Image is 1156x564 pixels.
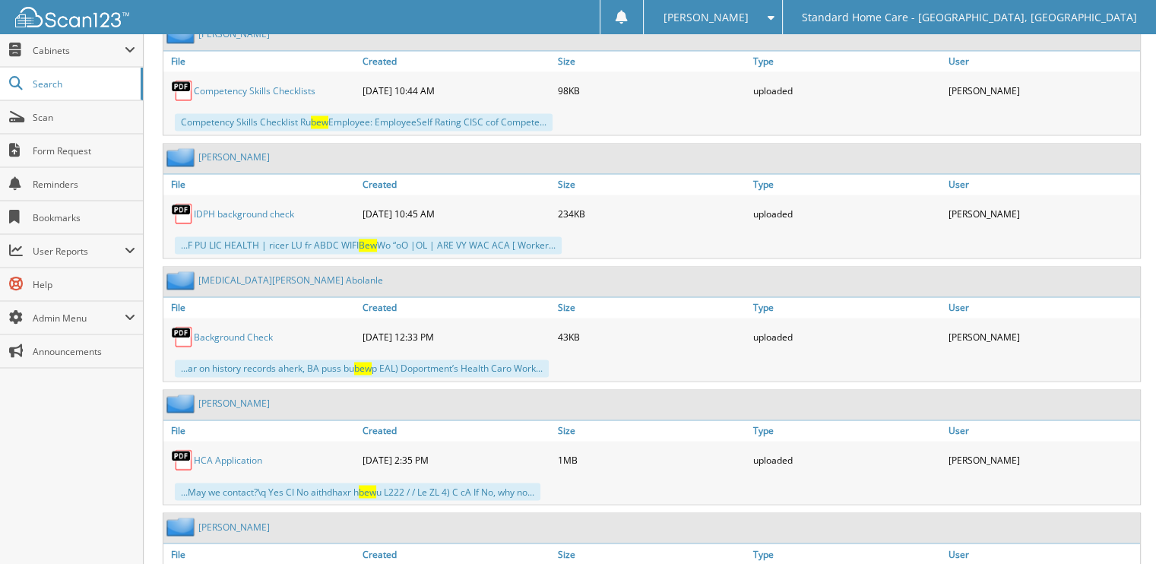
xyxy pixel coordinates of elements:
[749,543,945,564] a: Type
[359,485,376,498] span: bew
[198,151,270,163] a: [PERSON_NAME]
[33,178,135,191] span: Reminders
[359,543,554,564] a: Created
[33,211,135,224] span: Bookmarks
[359,420,554,441] a: Created
[163,420,359,441] a: File
[945,420,1140,441] a: User
[945,322,1140,352] div: [PERSON_NAME]
[171,448,194,471] img: PDF.png
[171,325,194,348] img: PDF.png
[194,208,294,220] a: IDPH background check
[802,13,1137,22] span: Standard Home Care - [GEOGRAPHIC_DATA], [GEOGRAPHIC_DATA]
[554,420,749,441] a: Size
[33,78,133,90] span: Search
[33,278,135,291] span: Help
[33,345,135,358] span: Announcements
[198,274,383,287] a: [MEDICAL_DATA][PERSON_NAME] Abolanle
[749,322,945,352] div: uploaded
[175,360,549,377] div: ...ar on history records aherk, BA puss bu p EAL) Doportment’s Health Caro Work...
[749,198,945,229] div: uploaded
[175,113,553,131] div: Competency Skills Checklist Ru Employee: EmployeeSelf Rating CISC cof Compete...
[359,322,554,352] div: [DATE] 12:33 PM
[554,322,749,352] div: 43KB
[359,445,554,475] div: [DATE] 2:35 PM
[194,84,315,97] a: Competency Skills Checklists
[359,174,554,195] a: Created
[554,75,749,106] div: 98KB
[198,520,270,533] a: [PERSON_NAME]
[749,445,945,475] div: uploaded
[166,271,198,290] img: folder2.png
[663,13,748,22] span: [PERSON_NAME]
[945,445,1140,475] div: [PERSON_NAME]
[359,198,554,229] div: [DATE] 10:45 AM
[749,420,945,441] a: Type
[198,397,270,410] a: [PERSON_NAME]
[166,147,198,166] img: folder2.png
[33,111,135,124] span: Scan
[359,239,377,252] span: Bew
[945,198,1140,229] div: [PERSON_NAME]
[171,202,194,225] img: PDF.png
[554,445,749,475] div: 1MB
[175,483,540,500] div: ...May we contact?\q Yes CI No aithdhaxr h u L222 / / Le ZL 4) C cA If No, why no...
[194,454,262,467] a: HCA Application
[166,394,198,413] img: folder2.png
[945,75,1140,106] div: [PERSON_NAME]
[175,236,562,254] div: ...F PU LIC HEALTH | ricer LU fr ABDC WIFI Wo “oO |OL | ARE VY WAC ACA [ Worker...
[163,297,359,318] a: File
[554,198,749,229] div: 234KB
[749,75,945,106] div: uploaded
[554,543,749,564] a: Size
[171,79,194,102] img: PDF.png
[359,51,554,71] a: Created
[163,51,359,71] a: File
[749,174,945,195] a: Type
[163,543,359,564] a: File
[1080,491,1156,564] iframe: Chat Widget
[945,297,1140,318] a: User
[15,7,129,27] img: scan123-logo-white.svg
[359,297,554,318] a: Created
[945,51,1140,71] a: User
[554,297,749,318] a: Size
[163,174,359,195] a: File
[749,297,945,318] a: Type
[945,543,1140,564] a: User
[945,174,1140,195] a: User
[749,51,945,71] a: Type
[33,144,135,157] span: Form Request
[33,44,125,57] span: Cabinets
[554,51,749,71] a: Size
[166,517,198,536] img: folder2.png
[354,362,372,375] span: bew
[33,245,125,258] span: User Reports
[33,312,125,325] span: Admin Menu
[311,116,328,128] span: bew
[194,331,273,344] a: Background Check
[359,75,554,106] div: [DATE] 10:44 AM
[554,174,749,195] a: Size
